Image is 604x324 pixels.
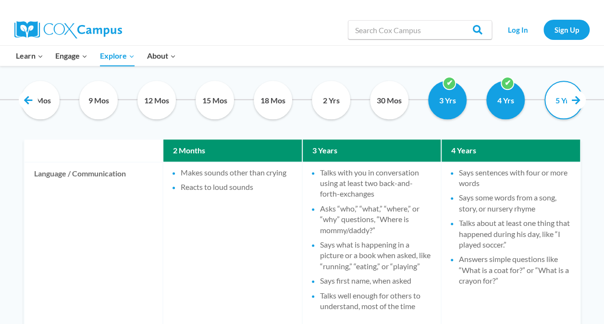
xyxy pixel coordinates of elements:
[320,239,431,272] li: Says what is happening in a picture or a book when asked, like “running,” “eating,” or “playing”
[320,203,431,236] li: Asks “who,” “what,” “where,” or “why” questions, “Where is mommy/daddy?”
[348,20,492,39] input: Search Cox Campus
[442,139,580,162] th: 4 Years
[163,139,302,162] th: 2 Months
[141,46,182,66] button: Child menu of About
[320,167,431,199] li: Talks with you in conversation using at least two back-and-forth-exchanges
[181,167,292,178] li: Makes sounds other than crying
[543,20,590,39] a: Sign Up
[459,192,570,214] li: Says some words from a song, story, or nursery rhyme
[14,21,122,38] img: Cox Campus
[497,20,539,39] a: Log In
[303,139,441,162] th: 3 Years
[10,46,182,66] nav: Primary Navigation
[459,218,570,250] li: Talks about at least one thing that happened during his day, like “I played soccer.”
[10,46,49,66] button: Child menu of Learn
[181,182,292,192] li: Reacts to loud sounds
[49,46,94,66] button: Child menu of Engage
[94,46,141,66] button: Child menu of Explore
[320,290,431,312] li: Talks well enough for others to understand, most of the time
[459,167,570,189] li: Says sentences with four or more words
[497,20,590,39] nav: Secondary Navigation
[320,275,431,286] li: Says first name, when asked
[459,254,570,286] li: Answers simple questions like “What is a coat for?” or “What is a crayon for?”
